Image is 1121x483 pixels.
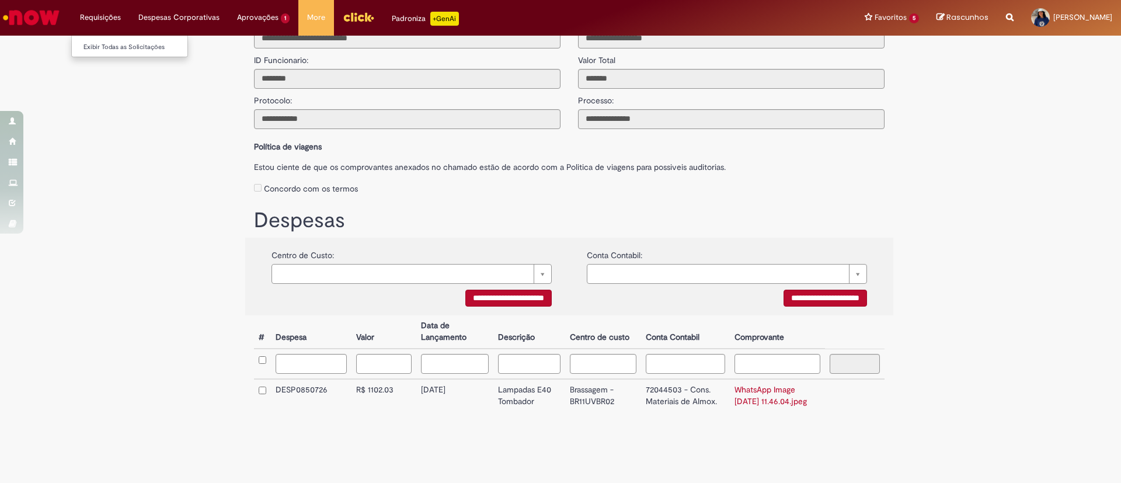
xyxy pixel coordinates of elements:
label: Centro de Custo: [271,244,334,261]
div: Padroniza [392,12,459,26]
th: Descrição [493,315,565,349]
a: Exibir Todas as Solicitações [72,41,200,54]
b: Política de viagens [254,141,322,152]
a: Limpar campo {0} [271,264,552,284]
span: 5 [909,13,919,23]
a: Limpar campo {0} [587,264,867,284]
th: Valor [351,315,417,349]
a: WhatsApp Image [DATE] 11.46.04.jpeg [734,384,807,406]
p: +GenAi [430,12,459,26]
th: Comprovante [730,315,825,349]
td: Lampadas E40 Tombador [493,379,565,412]
td: WhatsApp Image [DATE] 11.46.04.jpeg [730,379,825,412]
td: R$ 1102.03 [351,379,417,412]
a: Rascunhos [937,12,988,23]
th: # [254,315,271,349]
img: click_logo_yellow_360x200.png [343,8,374,26]
span: Aprovações [237,12,278,23]
span: Favoritos [875,12,907,23]
ul: Requisições [71,35,188,57]
img: ServiceNow [1,6,61,29]
td: [DATE] [416,379,493,412]
td: Brassagem - BR11UVBR02 [565,379,641,412]
label: Valor Total [578,48,615,66]
span: Rascunhos [946,12,988,23]
label: Conta Contabil: [587,244,642,261]
th: Centro de custo [565,315,641,349]
td: DESP0850726 [271,379,351,412]
span: 1 [281,13,290,23]
td: 72044503 - Cons. Materiais de Almox. [641,379,730,412]
th: Data de Lançamento [416,315,493,349]
span: More [307,12,325,23]
label: ID Funcionario: [254,48,308,66]
span: [PERSON_NAME] [1053,12,1112,22]
th: Conta Contabil [641,315,730,349]
span: Despesas Corporativas [138,12,220,23]
label: Estou ciente de que os comprovantes anexados no chamado estão de acordo com a Politica de viagens... [254,155,885,173]
label: Protocolo: [254,89,292,106]
label: Concordo com os termos [264,183,358,194]
label: Processo: [578,89,614,106]
span: Requisições [80,12,121,23]
th: Despesa [271,315,351,349]
h1: Despesas [254,209,885,232]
